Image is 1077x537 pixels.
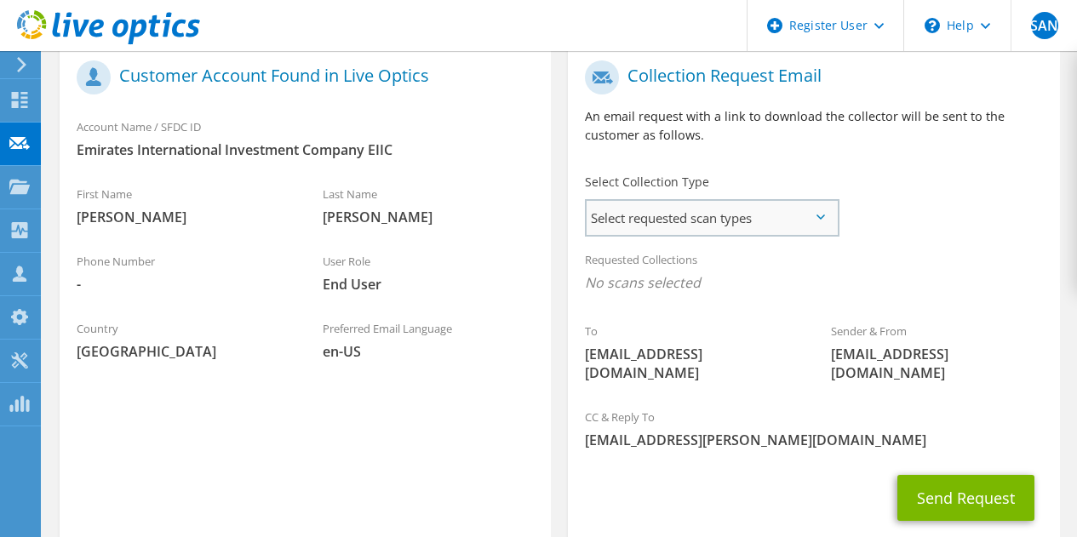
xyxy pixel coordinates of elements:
span: [PERSON_NAME] [77,208,289,226]
div: CC & Reply To [568,399,1059,458]
div: Country [60,311,306,369]
div: Sender & From [814,313,1060,391]
label: Select Collection Type [585,174,709,191]
span: No scans selected [585,273,1042,292]
span: - [77,275,289,294]
div: Requested Collections [568,242,1059,305]
div: Preferred Email Language [306,311,552,369]
span: SAN [1031,12,1058,39]
div: Last Name [306,176,552,235]
span: [EMAIL_ADDRESS][DOMAIN_NAME] [831,345,1043,382]
span: [PERSON_NAME] [323,208,535,226]
span: End User [323,275,535,294]
span: Emirates International Investment Company EIIC [77,140,534,159]
div: Account Name / SFDC ID [60,109,551,168]
div: Phone Number [60,243,306,302]
div: User Role [306,243,552,302]
span: en-US [323,342,535,361]
span: [GEOGRAPHIC_DATA] [77,342,289,361]
span: Select requested scan types [587,201,837,235]
svg: \n [925,18,940,33]
div: To [568,313,814,391]
span: [EMAIL_ADDRESS][DOMAIN_NAME] [585,345,797,382]
span: [EMAIL_ADDRESS][PERSON_NAME][DOMAIN_NAME] [585,431,1042,449]
button: Send Request [897,475,1034,521]
h1: Collection Request Email [585,60,1034,94]
p: An email request with a link to download the collector will be sent to the customer as follows. [585,107,1042,145]
h1: Customer Account Found in Live Optics [77,60,525,94]
div: First Name [60,176,306,235]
